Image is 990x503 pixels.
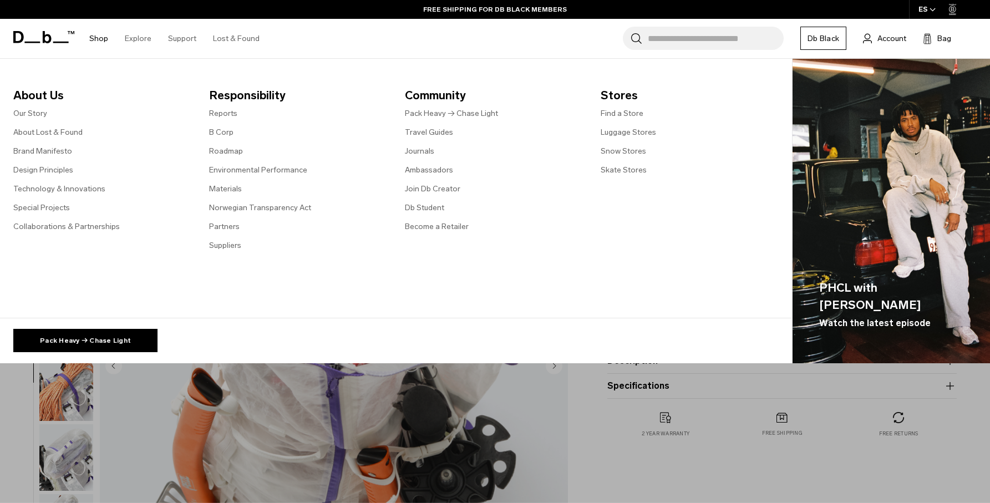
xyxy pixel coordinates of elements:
a: Db Black [800,27,846,50]
a: Account [863,32,906,45]
a: Special Projects [13,202,70,214]
button: Bag [923,32,951,45]
span: Community [405,87,583,104]
a: Ambassadors [405,164,453,176]
a: Snow Stores [601,145,646,157]
a: Lost & Found [213,19,260,58]
a: Collaborations & Partnerships [13,221,120,232]
a: Db Student [405,202,444,214]
span: Responsibility [209,87,387,104]
a: Our Story [13,108,47,119]
a: Become a Retailer [405,221,469,232]
a: Materials [209,183,242,195]
a: Support [168,19,196,58]
a: Roadmap [209,145,243,157]
span: Bag [937,33,951,44]
a: Environmental Performance [209,164,307,176]
img: Db [793,59,990,363]
a: Pack Heavy → Chase Light [13,329,158,352]
a: Suppliers [209,240,241,251]
a: Find a Store [601,108,643,119]
a: Norwegian Transparency Act [209,202,311,214]
span: Account [877,33,906,44]
a: Design Principles [13,164,73,176]
a: Journals [405,145,434,157]
span: Stores [601,87,779,104]
nav: Main Navigation [81,19,268,58]
a: About Lost & Found [13,126,83,138]
a: B Corp [209,126,233,138]
a: Luggage Stores [601,126,656,138]
span: About Us [13,87,191,104]
a: Skate Stores [601,164,647,176]
a: Technology & Innovations [13,183,105,195]
a: Pack Heavy → Chase Light [405,108,498,119]
a: FREE SHIPPING FOR DB BLACK MEMBERS [423,4,567,14]
a: Explore [125,19,151,58]
a: Reports [209,108,237,119]
span: PHCL with [PERSON_NAME] [819,279,963,314]
a: Partners [209,221,240,232]
a: Shop [89,19,108,58]
a: Travel Guides [405,126,453,138]
a: PHCL with [PERSON_NAME] Watch the latest episode Db [793,59,990,363]
a: Join Db Creator [405,183,460,195]
span: Watch the latest episode [819,317,931,330]
a: Brand Manifesto [13,145,72,157]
